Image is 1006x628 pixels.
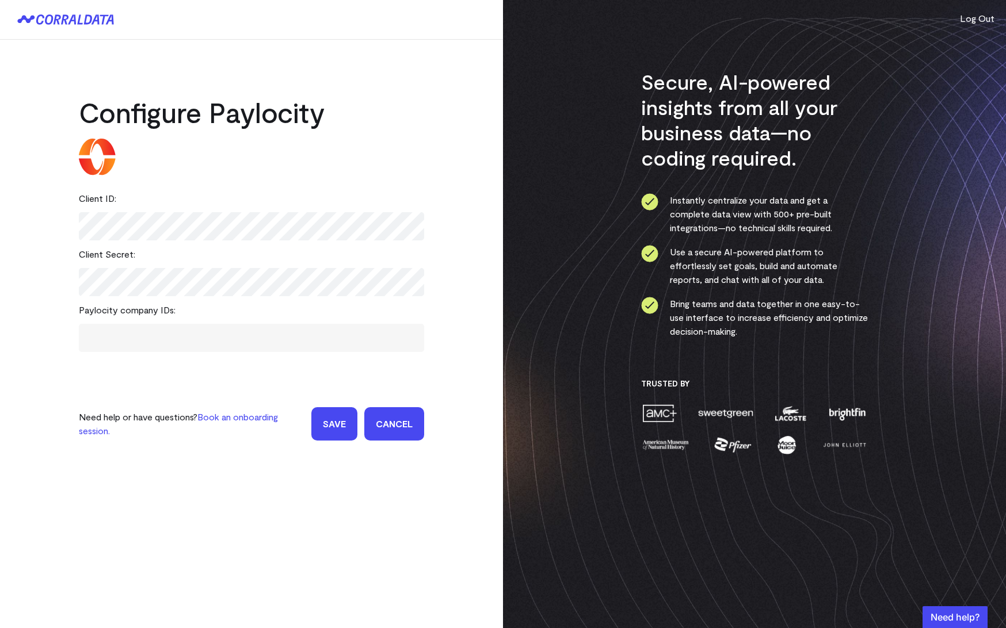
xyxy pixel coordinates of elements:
img: ico-check-circle-4b19435c.svg [641,193,658,210]
img: amc-0b11a8f1.png [641,403,678,423]
tags: ​ [79,324,424,352]
img: ico-check-circle-4b19435c.svg [641,245,658,262]
li: Bring teams and data together in one easy-to-use interface to increase efficiency and optimize de... [641,297,868,338]
img: sweetgreen-1d1fb32c.png [697,403,754,423]
img: moon-juice-c312e729.png [775,435,798,455]
img: amnh-5afada46.png [641,435,691,455]
p: Need help or have questions? [79,410,304,438]
img: lacoste-7a6b0538.png [773,403,807,423]
img: paylocity-4997edbb.svg [79,139,116,175]
h2: Configure Paylocity [79,95,424,129]
button: Log Out [960,12,994,25]
img: john-elliott-25751c40.png [821,435,868,455]
input: Save [311,407,357,441]
h3: Secure, AI-powered insights from all your business data—no coding required. [641,69,868,170]
li: Instantly centralize your data and get a complete data view with 500+ pre-built integrations—no t... [641,193,868,235]
a: Book an onboarding session. [79,411,278,436]
li: Use a secure AI-powered platform to effortlessly set goals, build and automate reports, and chat ... [641,245,868,286]
div: Client Secret: [79,240,424,268]
img: brightfin-a251e171.png [826,403,868,423]
a: Cancel [364,407,424,441]
img: pfizer-e137f5fc.png [713,435,753,455]
h3: Trusted By [641,378,868,389]
div: Client ID: [79,185,424,212]
img: ico-check-circle-4b19435c.svg [641,297,658,314]
div: Paylocity company IDs: [79,296,424,324]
